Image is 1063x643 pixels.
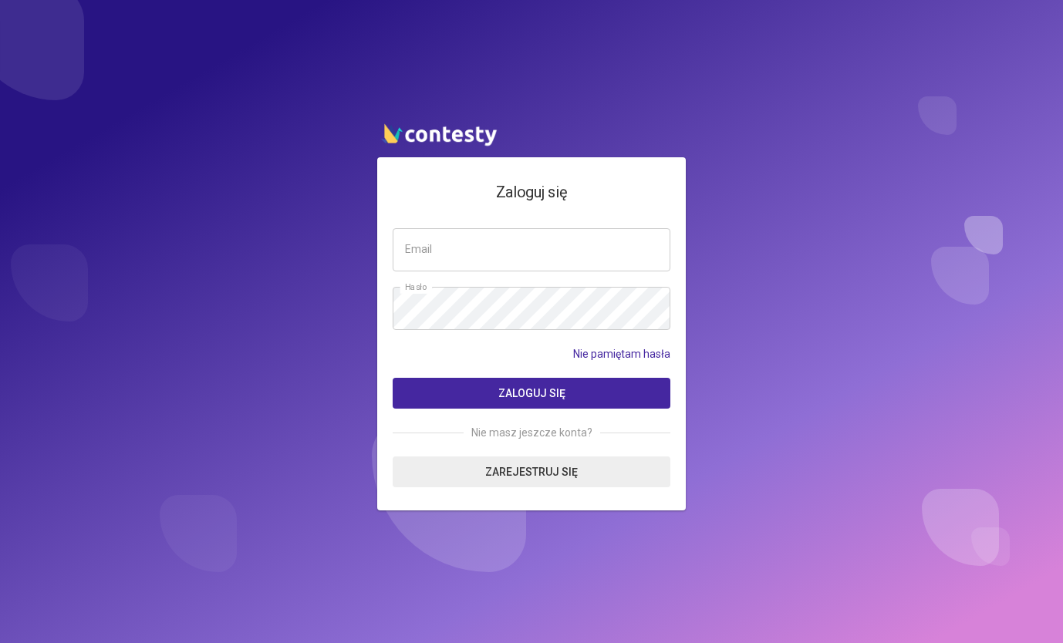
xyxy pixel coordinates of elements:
h4: Zaloguj się [393,180,670,204]
span: Nie masz jeszcze konta? [464,424,600,441]
a: Nie pamiętam hasła [573,345,670,362]
button: Zaloguj się [393,378,670,409]
img: contesty logo [377,117,501,150]
span: Zaloguj się [498,387,565,399]
a: Zarejestruj się [393,456,670,487]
